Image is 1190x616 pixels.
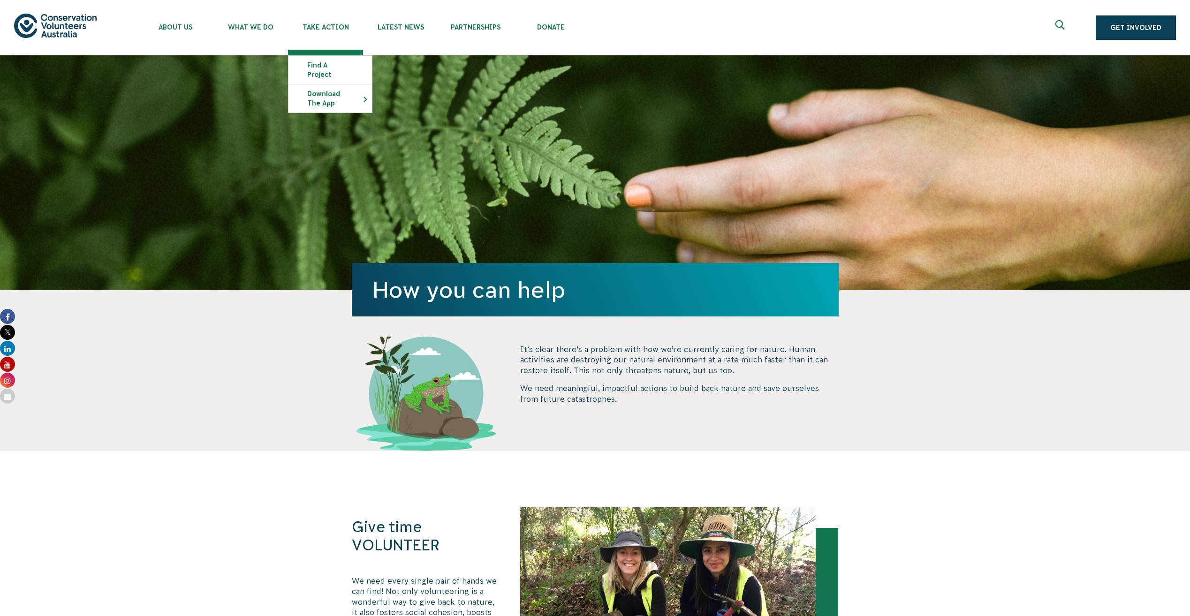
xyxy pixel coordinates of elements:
span: Expand search box [1055,20,1067,35]
p: It’s clear there’s a problem with how we’re currently caring for nature. Human activities are des... [520,344,838,376]
span: About Us [138,23,213,31]
span: Latest News [363,23,438,31]
h3: Give time VOLUNTEER [352,518,501,555]
a: Find a project [288,56,372,84]
h1: How you can help [372,277,818,302]
p: We need meaningful, impactful actions to build back nature and save ourselves from future catastr... [520,383,838,404]
button: Expand search box Close search box [1050,16,1072,39]
span: Take Action [288,23,363,31]
span: What We Do [213,23,288,31]
a: Get Involved [1096,15,1176,40]
img: logo.svg [14,14,97,38]
span: Partnerships [438,23,513,31]
span: Donate [513,23,588,31]
li: Download the app [288,84,372,113]
a: Download the app [288,84,372,113]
